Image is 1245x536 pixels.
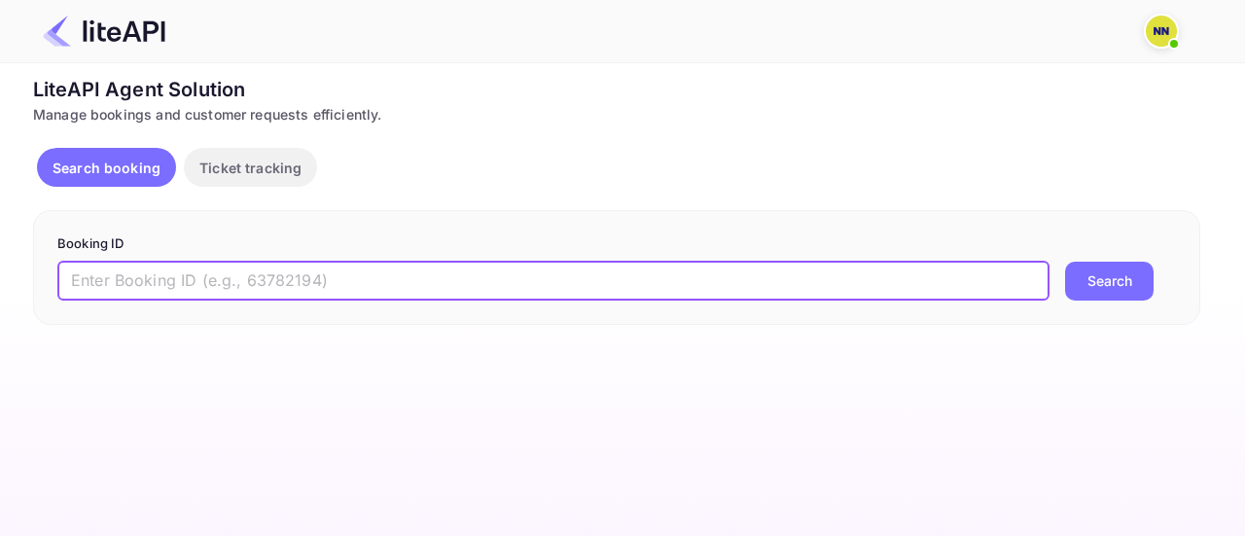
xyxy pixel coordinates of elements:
img: LiteAPI Logo [43,16,165,47]
p: Booking ID [57,234,1176,254]
img: N/A N/A [1146,16,1177,47]
button: Search [1065,262,1154,301]
div: Manage bookings and customer requests efficiently. [33,104,1200,125]
p: Search booking [53,158,160,178]
div: LiteAPI Agent Solution [33,75,1200,104]
input: Enter Booking ID (e.g., 63782194) [57,262,1049,301]
p: Ticket tracking [199,158,302,178]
